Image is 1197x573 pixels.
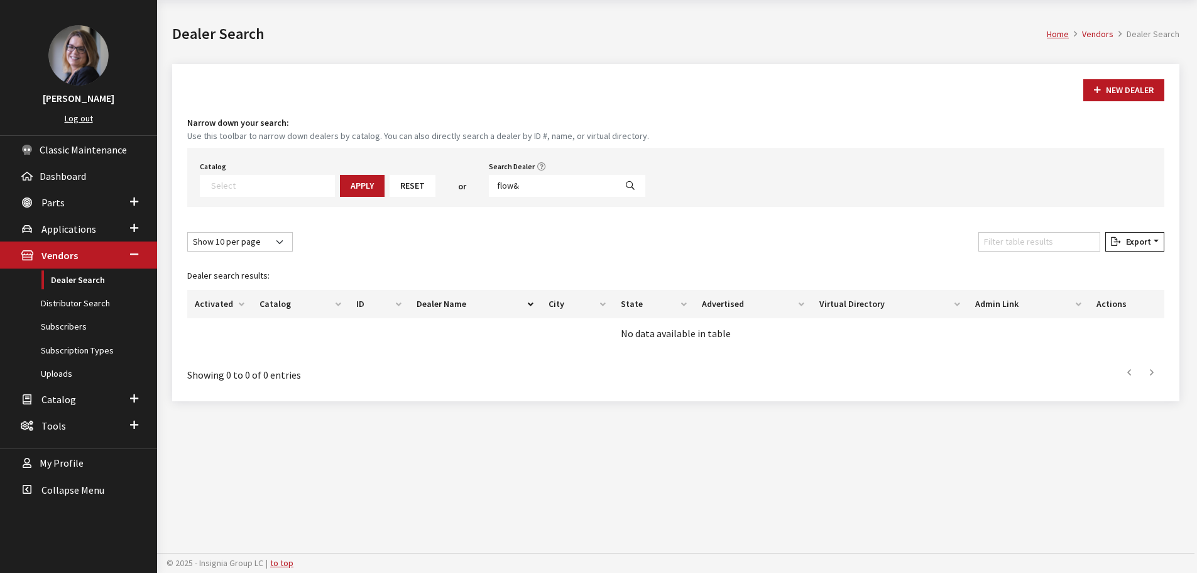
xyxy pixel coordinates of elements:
th: Admin Link: activate to sort column ascending [968,290,1089,318]
span: or [458,180,466,193]
div: Showing 0 to 0 of 0 entries [187,359,586,382]
span: | [266,557,268,569]
td: No data available in table [187,318,1164,348]
span: Select [200,175,335,197]
th: City: activate to sort column ascending [541,290,613,318]
span: Parts [41,196,65,209]
button: Export [1105,232,1164,252]
span: Applications [41,223,96,235]
span: Catalog [41,393,76,406]
th: Virtual Directory: activate to sort column ascending [812,290,967,318]
span: My Profile [40,457,84,470]
input: Filter table results [978,232,1100,252]
a: Log out [65,113,93,124]
textarea: Search [211,180,334,191]
label: Catalog [200,161,226,172]
th: Activated: activate to sort column ascending [187,290,252,318]
button: Search [615,175,645,197]
caption: Dealer search results: [187,262,1164,290]
small: Use this toolbar to narrow down dealers by catalog. You can also directly search a dealer by ID #... [187,130,1164,143]
li: Vendors [1069,28,1113,41]
h4: Narrow down your search: [187,116,1164,130]
th: State: activate to sort column ascending [613,290,694,318]
th: Advertised: activate to sort column ascending [694,290,812,318]
span: Classic Maintenance [40,143,127,156]
input: Search [489,175,616,197]
th: Actions [1089,290,1164,318]
th: ID: activate to sort column ascending [349,290,409,318]
span: Vendors [41,250,78,262]
span: Dashboard [40,170,86,182]
span: Collapse Menu [41,484,104,496]
span: Export [1121,236,1151,247]
a: to top [270,557,293,569]
span: © 2025 - Insignia Group LC [167,557,263,569]
th: Dealer Name: activate to sort column descending [409,290,541,318]
span: Tools [41,420,66,432]
a: Home [1047,28,1069,40]
button: Apply [340,175,385,197]
button: New Dealer [1083,79,1164,101]
img: Kim Callahan Collins [48,25,109,86]
label: Search Dealer [489,161,535,172]
button: Reset [390,175,435,197]
h1: Dealer Search [172,23,1047,45]
th: Catalog: activate to sort column ascending [252,290,349,318]
li: Dealer Search [1113,28,1179,41]
h3: [PERSON_NAME] [13,91,145,106]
